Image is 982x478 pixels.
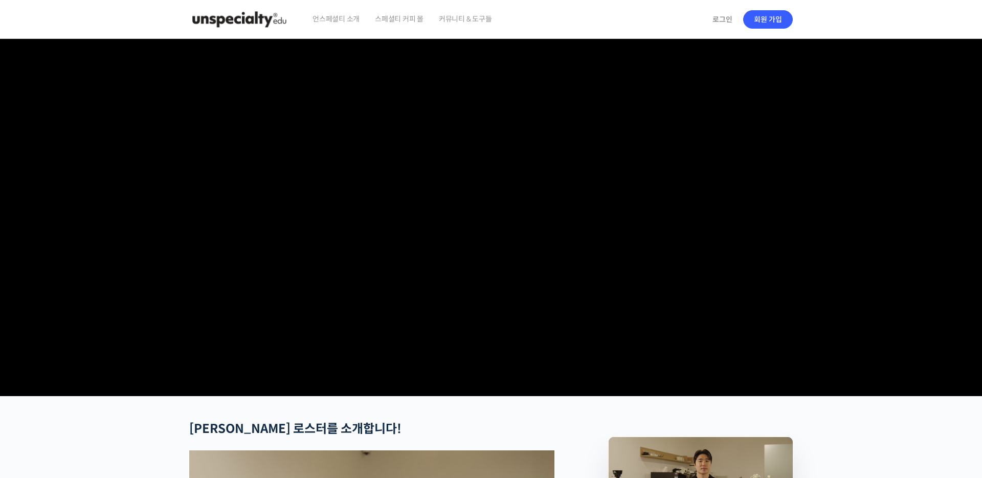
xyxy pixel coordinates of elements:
a: 로그인 [706,8,739,31]
a: 회원 가입 [743,10,793,29]
h2: [PERSON_NAME] 로스터를 소개합니다! [189,422,554,437]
